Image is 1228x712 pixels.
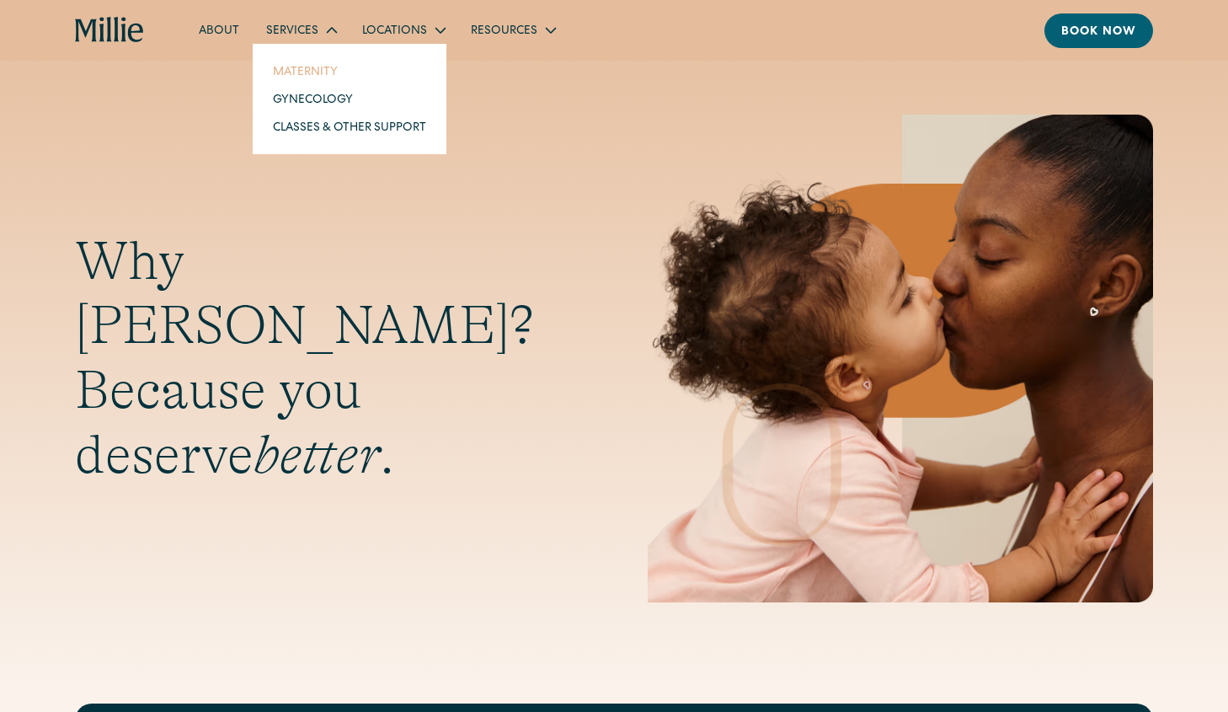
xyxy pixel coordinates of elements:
div: Resources [457,16,568,44]
a: About [185,16,253,44]
div: Book now [1061,24,1136,41]
div: Services [253,16,349,44]
a: Classes & Other Support [259,113,440,141]
a: Gynecology [259,85,440,113]
div: Resources [471,23,537,40]
div: Locations [362,23,427,40]
div: Services [266,23,318,40]
a: Book now [1044,13,1153,48]
div: Locations [349,16,457,44]
nav: Services [253,44,446,154]
a: home [75,17,145,44]
h1: Why [PERSON_NAME]? Because you deserve . [75,229,580,488]
img: Mother and baby sharing a kiss, highlighting the emotional bond and nurturing care at the heart o... [648,115,1153,602]
em: better [254,425,380,485]
a: Maternity [259,57,440,85]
